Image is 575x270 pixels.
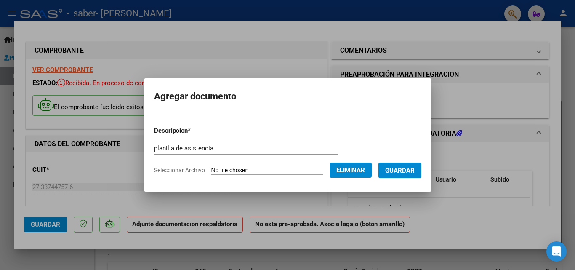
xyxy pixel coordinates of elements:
[378,163,421,178] button: Guardar
[154,126,234,136] p: Descripcion
[336,166,365,174] span: Eliminar
[546,241,567,262] div: Open Intercom Messenger
[385,167,415,174] span: Guardar
[154,88,421,104] h2: Agregar documento
[330,163,372,178] button: Eliminar
[154,167,205,174] span: Seleccionar Archivo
